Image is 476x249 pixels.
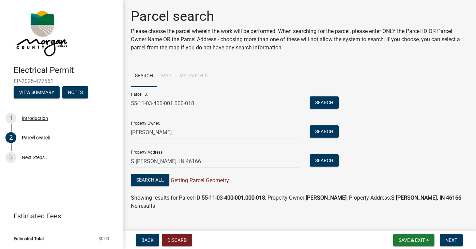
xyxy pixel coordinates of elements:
button: Search [310,125,339,138]
button: Search [310,96,339,109]
button: Save & Exit [393,234,434,246]
span: EP-2025-477561 [14,78,109,84]
span: Back [141,237,154,243]
button: Next [440,234,463,246]
span: Next [445,237,457,243]
button: Notes [62,86,88,98]
span: $0.00 [98,236,109,241]
wm-modal-confirm: Summary [14,90,60,95]
span: Estimated Total [14,236,44,241]
button: Search [310,154,339,167]
h1: Parcel search [131,8,468,25]
button: View Summary [14,86,60,98]
div: 2 [5,132,16,143]
strong: S [PERSON_NAME]. IN 46166 [391,194,461,201]
strong: 55-11-03-400-001.000-018 [202,194,265,201]
wm-modal-confirm: Notes [62,90,88,95]
div: Parcel search [22,135,50,140]
p: Please choose the parcel wherein the work will be performed. When searching for the parcel, pleas... [131,27,468,52]
button: Search All [131,174,169,186]
strong: [PERSON_NAME] [306,194,347,201]
a: Search [131,65,157,87]
div: 3 [5,152,16,163]
span: Save & Exit [399,237,425,243]
div: Showing results for Parcel ID: , Property Owner: , Property Address: [131,194,468,202]
p: No results [131,202,468,210]
h4: Electrical Permit [14,65,117,75]
span: Getting Parcel Geometry [169,177,229,184]
img: Morgan County, Indiana [14,7,68,58]
button: Back [136,234,159,246]
div: 1 [5,113,16,124]
div: Introduction [22,116,48,121]
button: Discard [162,234,192,246]
a: Estimated Fees [5,209,112,223]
